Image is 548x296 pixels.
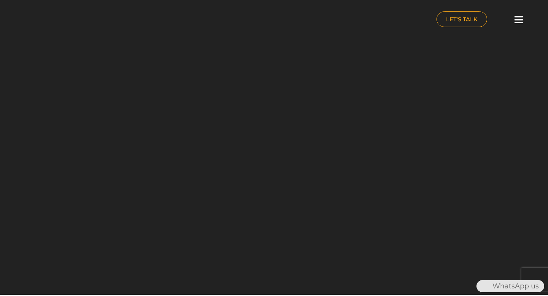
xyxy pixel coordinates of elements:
[4,4,270,37] a: nuance-qatar_logo
[446,16,478,22] span: LET'S TALK
[477,280,489,292] img: WhatsApp
[436,11,487,27] a: LET'S TALK
[476,282,544,290] a: WhatsAppWhatsApp us
[476,280,544,292] div: WhatsApp us
[4,4,68,37] img: nuance-qatar_logo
